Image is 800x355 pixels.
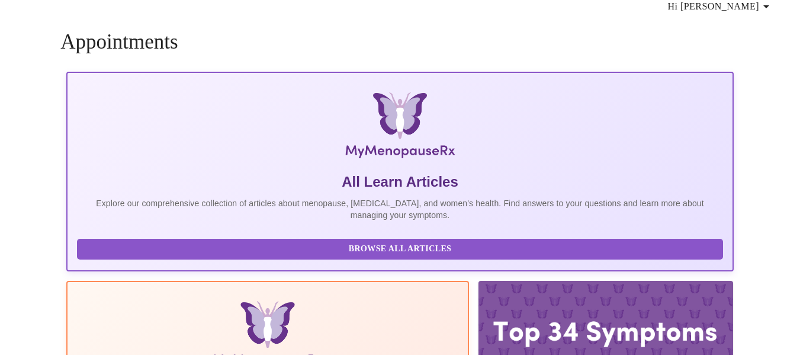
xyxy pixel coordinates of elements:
[60,30,740,54] h4: Appointments
[77,172,723,191] h5: All Learn Articles
[77,197,723,221] p: Explore our comprehensive collection of articles about menopause, [MEDICAL_DATA], and women's hea...
[77,243,726,253] a: Browse All Articles
[177,92,622,163] img: MyMenopauseRx Logo
[77,239,723,260] button: Browse All Articles
[89,242,711,257] span: Browse All Articles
